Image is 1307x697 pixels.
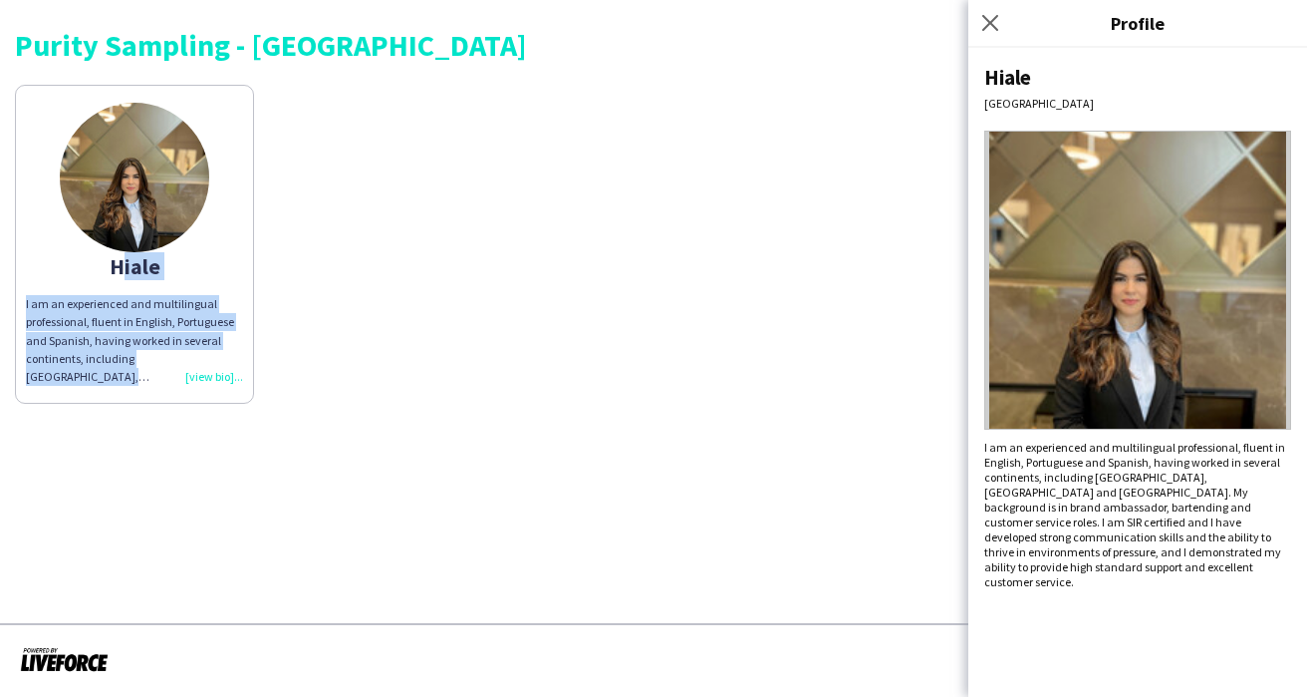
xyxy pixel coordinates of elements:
[984,131,1291,430] img: Crew avatar or photo
[968,10,1307,36] h3: Profile
[984,440,1291,589] div: I am an experienced and multilingual professional, fluent in English, Portuguese and Spanish, hav...
[984,64,1291,91] div: Hiale
[984,96,1291,111] div: [GEOGRAPHIC_DATA]
[26,295,243,386] div: I am an experienced and multilingual professional, fluent in English, Portuguese and Spanish, hav...
[26,257,243,275] div: Hiale
[60,103,209,252] img: thumb-6338e450477c8.jpg
[15,30,1292,60] div: Purity Sampling - [GEOGRAPHIC_DATA]
[20,645,109,673] img: Powered by Liveforce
